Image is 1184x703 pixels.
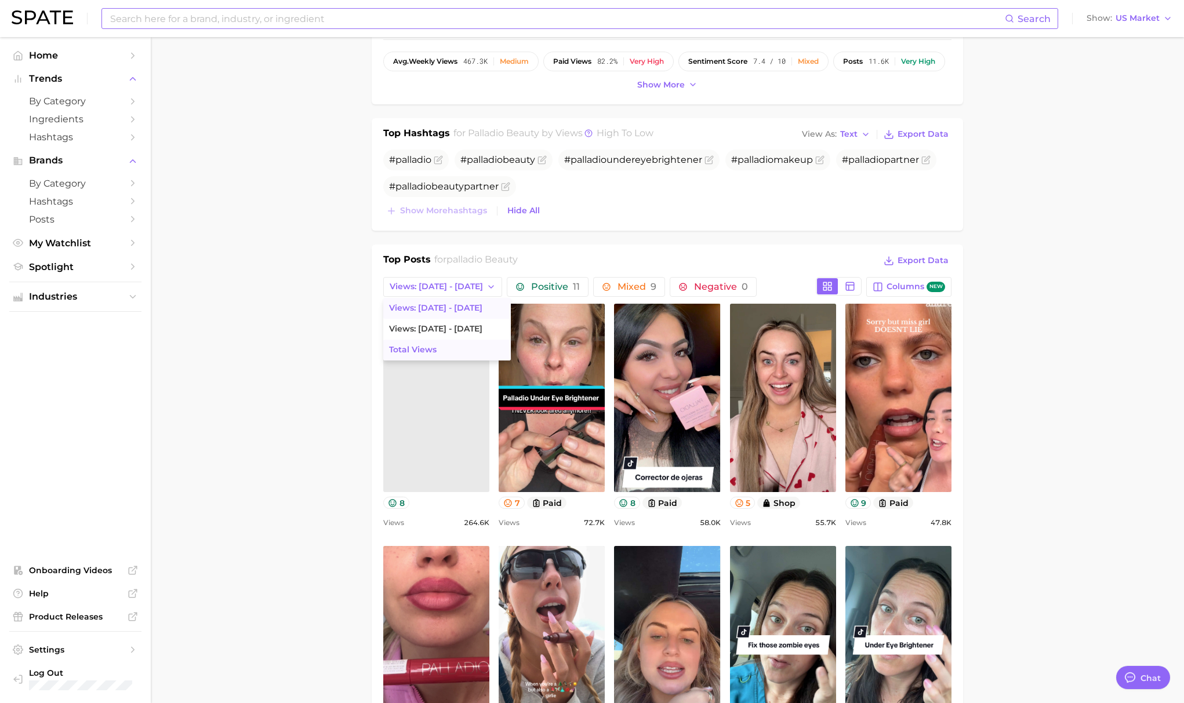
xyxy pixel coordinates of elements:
span: Text [840,131,858,137]
h2: for by Views [453,126,653,143]
span: Columns [887,282,945,293]
span: Views: [DATE] - [DATE] [389,303,482,313]
span: Search [1018,13,1051,24]
button: posts11.6kVery high [833,52,945,71]
button: paid views82.2%Very high [543,52,674,71]
span: Hashtags [29,196,122,207]
button: ShowUS Market [1084,11,1175,26]
button: View AsText [799,127,873,142]
span: Show more [637,80,685,90]
span: beauty [431,181,464,192]
span: # makeup [731,154,813,165]
div: Mixed [798,57,819,65]
span: palladio [467,154,503,165]
span: palladio [395,154,431,165]
a: My Watchlist [9,234,141,252]
button: paid [873,497,913,509]
abbr: average [393,57,409,65]
span: paid views [553,57,591,65]
div: Very high [901,57,935,65]
span: Show more hashtags [400,206,487,216]
button: Columnsnew [866,277,951,297]
span: Views: [DATE] - [DATE] [390,282,483,292]
button: avg.weekly views467.3kMedium [383,52,539,71]
h1: Top Hashtags [383,126,450,143]
span: 264.6k [464,516,489,530]
a: Home [9,46,141,64]
span: 11.6k [869,57,889,65]
button: 8 [614,497,640,509]
div: Medium [500,57,529,65]
button: 9 [845,497,871,509]
span: palladio [395,181,431,192]
span: high to low [597,128,653,139]
a: Posts [9,210,141,228]
span: palladio [848,154,884,165]
span: palladio [738,154,773,165]
span: 7.4 / 10 [753,57,786,65]
span: new [927,282,945,293]
span: Hashtags [29,132,122,143]
button: Flag as miscategorized or irrelevant [537,155,547,165]
span: palladio beauty [446,254,518,265]
span: Onboarding Videos [29,565,122,575]
span: View As [802,131,837,137]
button: Export Data [881,253,951,269]
span: # [460,154,535,165]
a: by Category [9,174,141,192]
a: Spotlight [9,258,141,276]
span: by Category [29,96,122,107]
h1: Top Posts [383,253,431,270]
span: sentiment score [688,57,747,65]
span: Help [29,588,122,599]
span: Product Releases [29,611,122,622]
span: posts [843,57,863,65]
a: Onboarding Videos [9,562,141,579]
div: Very high [630,57,664,65]
span: Home [29,50,122,61]
span: 82.2% [597,57,618,65]
span: by Category [29,178,122,189]
span: Trends [29,74,122,84]
span: palladio beauty [468,128,539,139]
button: Flag as miscategorized or irrelevant [815,155,825,165]
button: Show morehashtags [383,203,490,219]
span: Brands [29,155,122,166]
span: Views [499,516,520,530]
span: Total Views [389,345,437,355]
ul: Views: [DATE] - [DATE] [383,298,511,360]
a: Ingredients [9,110,141,128]
span: 9 [651,281,656,292]
span: 467.3k [463,57,488,65]
span: Mixed [618,282,656,292]
span: 47.8k [931,516,951,530]
span: Settings [29,644,122,655]
span: Show [1087,15,1112,21]
span: My Watchlist [29,238,122,249]
span: palladio [571,154,606,165]
input: Search here for a brand, industry, or ingredient [109,9,1005,28]
button: sentiment score7.4 / 10Mixed [678,52,829,71]
img: SPATE [12,10,73,24]
button: Views: [DATE] - [DATE] [383,277,502,297]
span: Views: [DATE] - [DATE] [389,324,482,334]
span: Negative [694,282,748,292]
span: Views [614,516,635,530]
span: 0 [742,281,748,292]
button: paid [527,497,567,509]
button: 5 [730,497,756,509]
span: Hide All [507,206,540,216]
span: 55.7k [815,516,836,530]
button: Flag as miscategorized or irrelevant [704,155,714,165]
span: # [389,154,431,165]
button: Flag as miscategorized or irrelevant [921,155,931,165]
span: US Market [1116,15,1160,21]
span: Positive [531,282,580,292]
span: # partner [842,154,919,165]
span: Views [383,516,404,530]
span: Ingredients [29,114,122,125]
button: 7 [499,497,525,509]
span: 72.7k [584,516,605,530]
span: Views [730,516,751,530]
button: Industries [9,288,141,305]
